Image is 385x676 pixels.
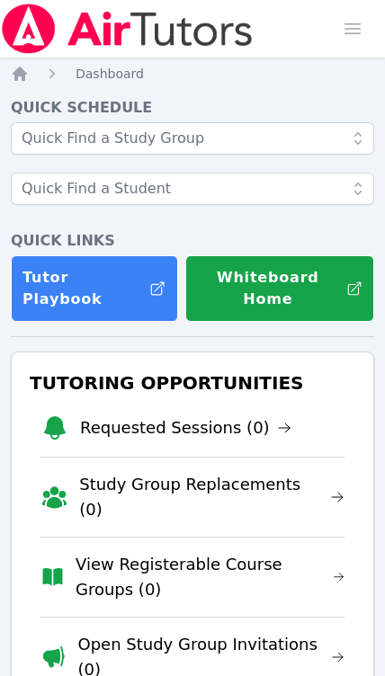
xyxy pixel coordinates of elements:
a: View Registerable Course Groups (0) [76,552,345,602]
button: Whiteboard Home [185,255,374,322]
span: Dashboard [76,67,144,81]
h3: Tutoring Opportunities [26,367,359,399]
a: Study Group Replacements (0) [79,472,345,522]
h4: Quick Links [11,230,374,252]
h4: Quick Schedule [11,97,374,119]
a: Tutor Playbook [11,255,178,322]
a: Dashboard [76,65,144,83]
nav: Breadcrumb [11,65,374,83]
input: Quick Find a Study Group [11,122,374,155]
a: Requested Sessions (0) [80,415,291,440]
input: Quick Find a Student [11,173,374,205]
